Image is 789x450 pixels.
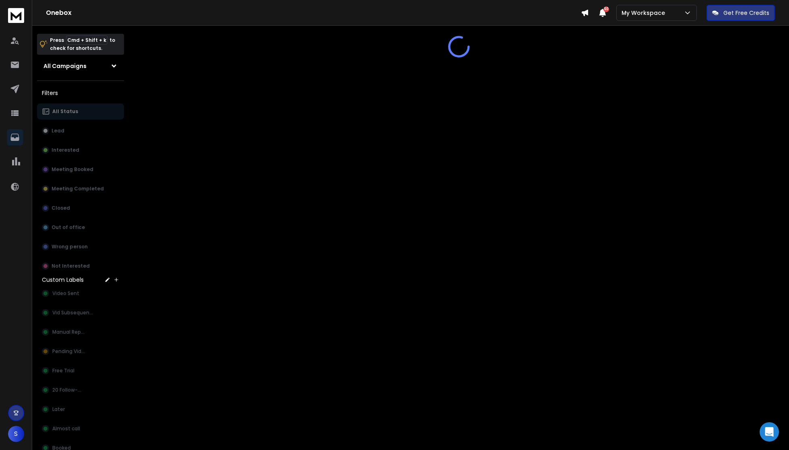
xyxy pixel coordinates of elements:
[8,8,24,23] img: logo
[43,62,87,70] h1: All Campaigns
[8,426,24,442] button: S
[66,35,107,45] span: Cmd + Shift + k
[37,87,124,99] h3: Filters
[706,5,775,21] button: Get Free Credits
[723,9,769,17] p: Get Free Credits
[42,276,84,284] h3: Custom Labels
[37,58,124,74] button: All Campaigns
[622,9,668,17] p: My Workspace
[760,422,779,442] div: Open Intercom Messenger
[50,36,115,52] p: Press to check for shortcuts.
[603,6,609,12] span: 50
[46,8,581,18] h1: Onebox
